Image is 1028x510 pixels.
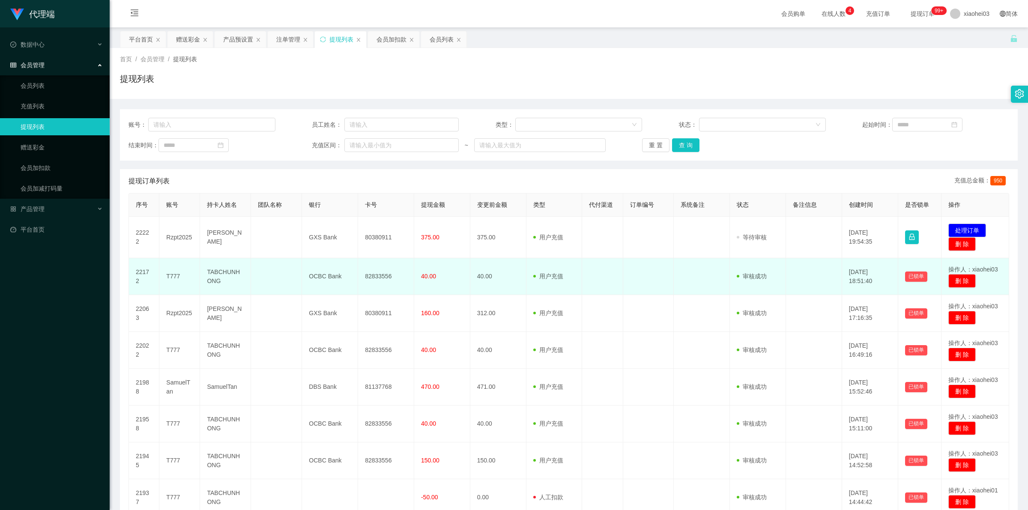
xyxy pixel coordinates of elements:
td: [DATE] 16:49:16 [842,332,898,369]
button: 已锁单 [905,345,927,355]
i: 图标: down [632,122,637,128]
input: 请输入最小值为 [344,138,459,152]
span: 起始时间： [862,120,892,129]
td: OCBC Bank [302,406,358,442]
span: 持卡人姓名 [207,201,237,208]
span: 系统备注 [681,201,705,208]
i: 图标: calendar [218,142,224,148]
td: SamuelTan [200,369,251,406]
div: 充值总金额： [954,176,1009,186]
button: 删 除 [948,311,976,325]
span: 状态 [737,201,749,208]
td: 82833556 [358,258,414,295]
div: 注单管理 [276,31,300,48]
span: 员工姓名： [312,120,344,129]
td: [DATE] 17:16:35 [842,295,898,332]
span: 团队名称 [258,201,282,208]
div: 会员加扣款 [377,31,406,48]
button: 已锁单 [905,456,927,466]
td: T777 [159,406,200,442]
button: 删 除 [948,421,976,435]
td: 22222 [129,217,159,258]
td: 312.00 [470,295,526,332]
span: 操作人：xiaohei03 [948,266,998,273]
span: 审核成功 [737,420,767,427]
span: 结束时间： [128,141,158,150]
i: 图标: close [256,37,261,42]
span: 代付渠道 [589,201,613,208]
button: 已锁单 [905,419,927,429]
button: 处理订单 [948,224,986,237]
td: 375.00 [470,217,526,258]
span: 用户充值 [533,346,563,353]
i: 图标: appstore-o [10,206,16,212]
span: 审核成功 [737,273,767,280]
a: 会员加扣款 [21,159,103,176]
td: [DATE] 19:54:35 [842,217,898,258]
td: T777 [159,258,200,295]
span: 用户充值 [533,310,563,316]
button: 图标: lock [905,230,919,244]
span: 订单编号 [630,201,654,208]
span: 类型 [533,201,545,208]
span: 备注信息 [793,201,817,208]
span: 卡号 [365,201,377,208]
td: 82833556 [358,332,414,369]
button: 已锁单 [905,492,927,503]
button: 删 除 [948,274,976,288]
td: TABCHUNHONG [200,258,251,295]
input: 请输入 [148,118,275,131]
div: 平台首页 [129,31,153,48]
button: 已锁单 [905,308,927,319]
td: 82833556 [358,442,414,479]
span: 操作人：xiaohei03 [948,303,998,310]
td: 22172 [129,258,159,295]
span: 序号 [136,201,148,208]
span: 用户充值 [533,383,563,390]
td: DBS Bank [302,369,358,406]
span: 会员管理 [140,56,164,63]
span: 用户充值 [533,420,563,427]
p: 4 [849,6,852,15]
span: 审核成功 [737,310,767,316]
td: 150.00 [470,442,526,479]
i: 图标: global [1000,11,1006,17]
sup: 4 [846,6,854,15]
span: 数据中心 [10,41,45,48]
td: 40.00 [470,332,526,369]
td: 40.00 [470,258,526,295]
span: 375.00 [421,234,439,241]
span: 提现订单 [906,11,939,17]
span: 首页 [120,56,132,63]
td: 21988 [129,369,159,406]
span: 类型： [496,120,516,129]
i: 图标: close [356,37,361,42]
td: Rzpt2025 [159,295,200,332]
td: 21945 [129,442,159,479]
a: 会员加减打码量 [21,180,103,197]
td: OCBC Bank [302,442,358,479]
a: 赠送彩金 [21,139,103,156]
span: 账号 [166,201,178,208]
td: OCBC Bank [302,332,358,369]
button: 删 除 [948,237,976,251]
button: 删 除 [948,458,976,472]
i: 图标: table [10,62,16,68]
span: 等待审核 [737,234,767,241]
span: 用户充值 [533,457,563,464]
td: OCBC Bank [302,258,358,295]
span: 470.00 [421,383,439,390]
span: 操作人：xiaohei03 [948,376,998,383]
span: 是否锁单 [905,201,929,208]
td: 471.00 [470,369,526,406]
td: T777 [159,442,200,479]
span: 操作人：xiaohei03 [948,413,998,420]
input: 请输入最大值为 [474,138,606,152]
td: GXS Bank [302,217,358,258]
span: 充值订单 [862,11,894,17]
div: 会员列表 [430,31,454,48]
button: 删 除 [948,385,976,398]
img: logo.9652507e.png [10,9,24,21]
i: 图标: close [155,37,161,42]
td: [DATE] 15:52:46 [842,369,898,406]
